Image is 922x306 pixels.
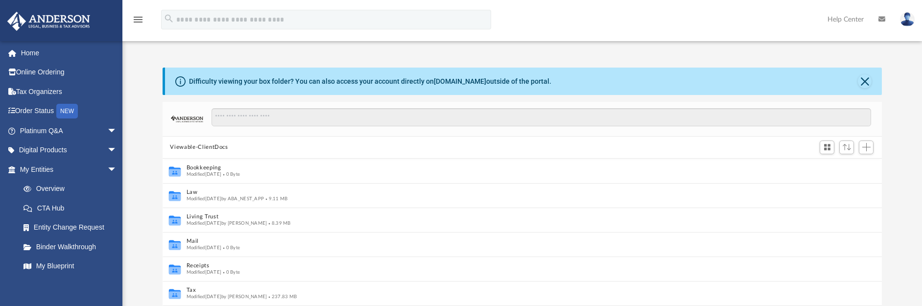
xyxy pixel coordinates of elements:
a: My Blueprint [14,257,127,276]
span: Modified [DATE] [186,245,221,250]
span: 237.83 MB [267,294,297,299]
button: Sort [839,141,854,154]
button: Mail [186,238,845,244]
span: Modified [DATE] by [PERSON_NAME] [186,220,267,225]
span: 9.11 MB [264,196,287,201]
span: Modified [DATE] by ABA_NEST_APP [186,196,264,201]
a: Binder Walkthrough [14,237,132,257]
a: Digital Productsarrow_drop_down [7,141,132,160]
a: CTA Hub [14,198,132,218]
button: Switch to Grid View [820,141,834,154]
span: Modified [DATE] [186,269,221,274]
a: Online Ordering [7,63,132,82]
button: Tax [186,287,845,293]
button: Receipts [186,262,845,269]
a: Entity Change Request [14,218,132,237]
a: Tax Organizers [7,82,132,101]
i: search [164,13,174,24]
a: My Entitiesarrow_drop_down [7,160,132,179]
button: Living Trust [186,213,845,220]
button: Bookkeeping [186,165,845,171]
span: Modified [DATE] [186,171,221,176]
span: 0 Byte [221,245,240,250]
button: Close [858,74,872,88]
span: arrow_drop_down [107,141,127,161]
div: Difficulty viewing your box folder? You can also access your account directly on outside of the p... [189,76,551,87]
span: Modified [DATE] by [PERSON_NAME] [186,294,267,299]
span: 0 Byte [221,269,240,274]
span: 8.39 MB [267,220,290,225]
div: NEW [56,104,78,118]
a: Overview [14,179,132,199]
i: menu [132,14,144,25]
img: Anderson Advisors Platinum Portal [4,12,93,31]
a: Home [7,43,132,63]
input: Search files and folders [212,108,871,127]
button: Add [859,141,874,154]
a: Order StatusNEW [7,101,132,121]
a: menu [132,19,144,25]
button: Viewable-ClientDocs [170,143,228,152]
a: Platinum Q&Aarrow_drop_down [7,121,132,141]
button: Law [186,189,845,195]
a: [DOMAIN_NAME] [434,77,486,85]
span: arrow_drop_down [107,160,127,180]
img: User Pic [900,12,915,26]
span: arrow_drop_down [107,121,127,141]
span: 0 Byte [221,171,240,176]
